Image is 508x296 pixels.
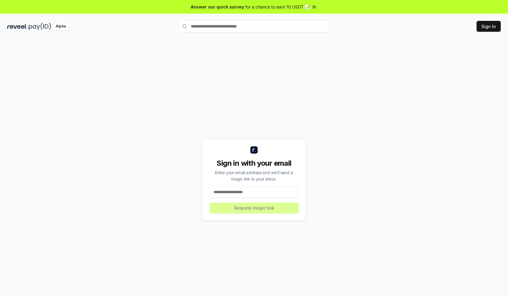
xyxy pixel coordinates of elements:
[477,21,501,32] button: Sign In
[245,4,310,10] span: for a chance to earn 10 USDT 📝
[29,23,51,30] img: pay_id
[210,169,298,182] div: Enter your email address and we’ll send a magic link to your inbox.
[191,4,244,10] span: Answer our quick survey
[7,23,28,30] img: reveel_dark
[250,146,258,154] img: logo_small
[210,158,298,168] div: Sign in with your email
[52,23,69,30] div: Alpha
